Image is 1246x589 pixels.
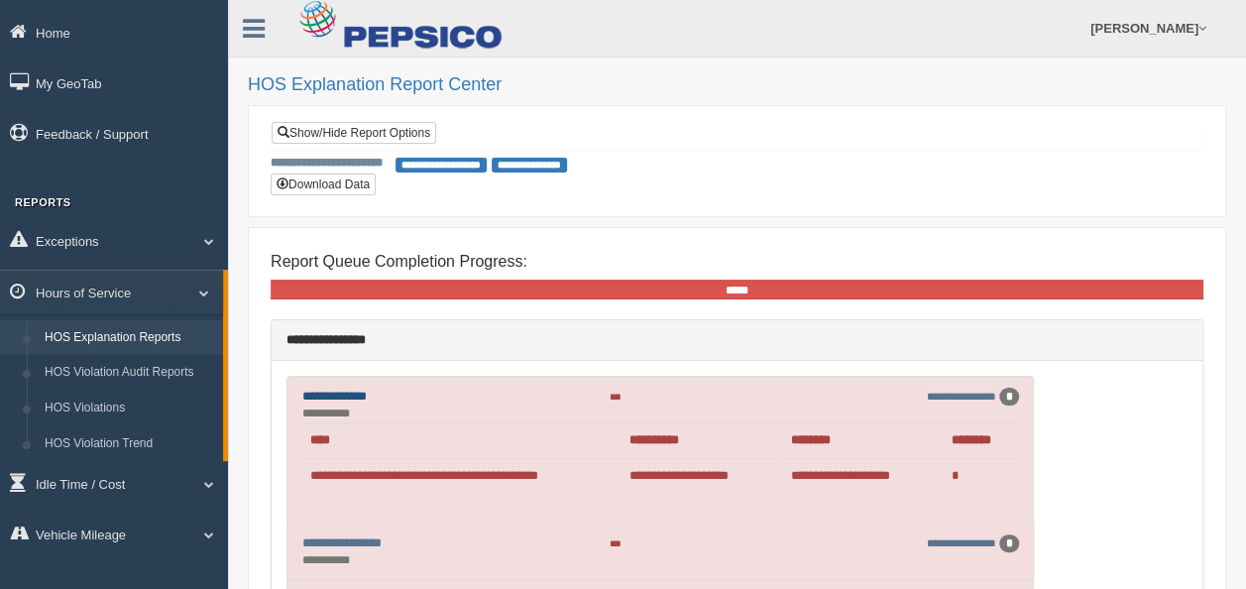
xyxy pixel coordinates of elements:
a: HOS Violations [36,391,223,426]
a: HOS Violation Trend [36,426,223,462]
a: HOS Explanation Reports [36,320,223,356]
h4: Report Queue Completion Progress: [271,253,1203,271]
a: Show/Hide Report Options [272,122,436,144]
a: HOS Violation Audit Reports [36,355,223,391]
button: Download Data [271,174,376,195]
h2: HOS Explanation Report Center [248,75,1226,95]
